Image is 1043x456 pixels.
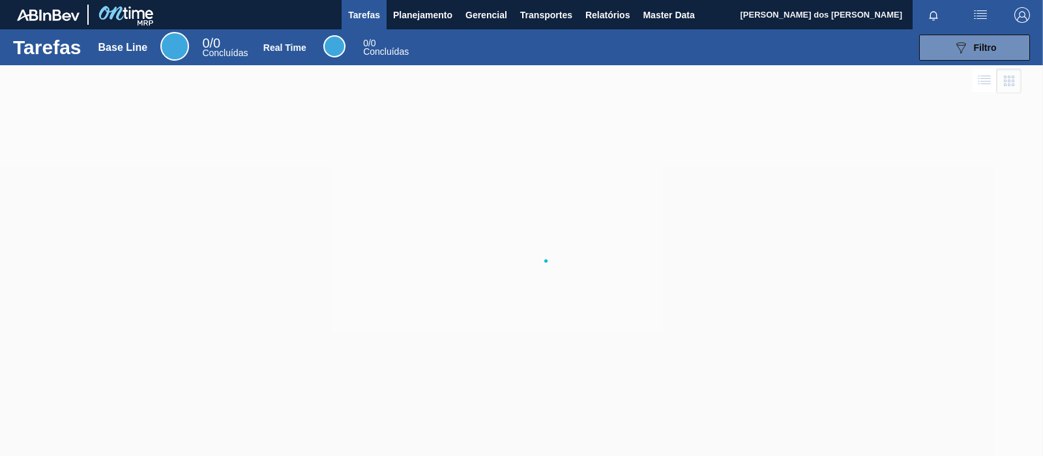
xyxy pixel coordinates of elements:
[160,32,189,61] div: Base Line
[974,42,997,53] span: Filtro
[585,7,630,23] span: Relatórios
[13,40,81,55] h1: Tarefas
[1014,7,1030,23] img: Logout
[465,7,507,23] span: Gerencial
[348,7,380,23] span: Tarefas
[919,35,1030,61] button: Filtro
[520,7,572,23] span: Transportes
[263,42,306,53] div: Real Time
[202,36,209,50] span: 0
[363,39,409,56] div: Real Time
[202,38,248,57] div: Base Line
[202,48,248,58] span: Concluídas
[202,36,220,50] span: / 0
[363,46,409,57] span: Concluídas
[393,7,452,23] span: Planejamento
[363,38,375,48] span: / 0
[913,6,954,24] button: Notificações
[973,7,988,23] img: userActions
[17,9,80,21] img: TNhmsLtSVTkK8tSr43FrP2fwEKptu5GPRR3wAAAABJRU5ErkJggg==
[643,7,694,23] span: Master Data
[363,38,368,48] span: 0
[98,42,148,53] div: Base Line
[323,35,345,57] div: Real Time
